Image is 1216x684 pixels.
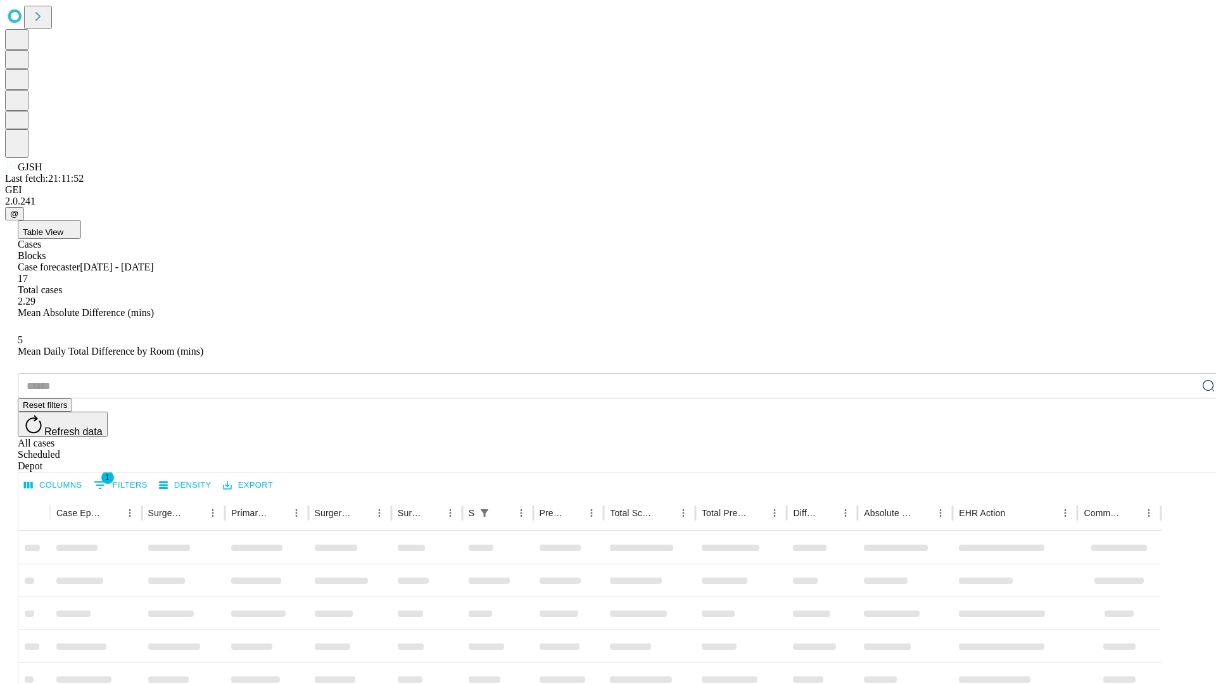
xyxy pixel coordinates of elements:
button: Sort [103,504,121,522]
button: Select columns [21,476,85,495]
span: 2.29 [18,296,35,307]
span: @ [10,209,19,218]
span: [DATE] - [DATE] [80,262,153,272]
div: Total Scheduled Duration [610,508,655,518]
div: 1 active filter [476,504,493,522]
div: 2.0.241 [5,196,1211,207]
button: Density [156,476,215,495]
span: Total cases [18,284,62,295]
div: Predicted In Room Duration [540,508,564,518]
button: Sort [565,504,583,522]
button: Reset filters [18,398,72,412]
div: Surgery Name [315,508,351,518]
button: Menu [837,504,854,522]
span: Mean Daily Total Difference by Room (mins) [18,346,203,357]
button: Sort [748,504,766,522]
button: Menu [370,504,388,522]
div: Case Epic Id [56,508,102,518]
button: Menu [766,504,783,522]
span: Case forecaster [18,262,80,272]
div: Difference [793,508,818,518]
div: Surgeon Name [148,508,185,518]
button: Menu [932,504,949,522]
span: Refresh data [44,426,103,437]
button: Menu [441,504,459,522]
button: Export [220,476,276,495]
button: Menu [674,504,692,522]
span: Reset filters [23,400,67,410]
button: Sort [819,504,837,522]
button: Sort [353,504,370,522]
div: EHR Action [959,508,1005,518]
div: Total Predicted Duration [702,508,747,518]
button: Menu [1056,504,1074,522]
button: Menu [288,504,305,522]
button: Refresh data [18,412,108,437]
span: Last fetch: 21:11:52 [5,173,84,184]
button: Menu [583,504,600,522]
button: Sort [495,504,512,522]
div: Scheduled In Room Duration [469,508,474,518]
div: Comments [1084,508,1120,518]
button: Sort [1122,504,1140,522]
span: 1 [101,471,114,484]
button: Menu [121,504,139,522]
button: Table View [18,220,81,239]
div: Absolute Difference [864,508,913,518]
button: Menu [204,504,222,522]
div: Primary Service [231,508,268,518]
button: Sort [914,504,932,522]
button: Sort [657,504,674,522]
div: GEI [5,184,1211,196]
button: Menu [512,504,530,522]
button: Sort [186,504,204,522]
button: Sort [1006,504,1024,522]
span: GJSH [18,161,42,172]
span: Table View [23,227,63,237]
button: Sort [424,504,441,522]
button: @ [5,207,24,220]
div: Surgery Date [398,508,422,518]
span: 17 [18,273,28,284]
button: Sort [270,504,288,522]
span: Mean Absolute Difference (mins) [18,307,154,318]
span: 5 [18,334,23,345]
button: Show filters [91,475,151,495]
button: Show filters [476,504,493,522]
button: Menu [1140,504,1158,522]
